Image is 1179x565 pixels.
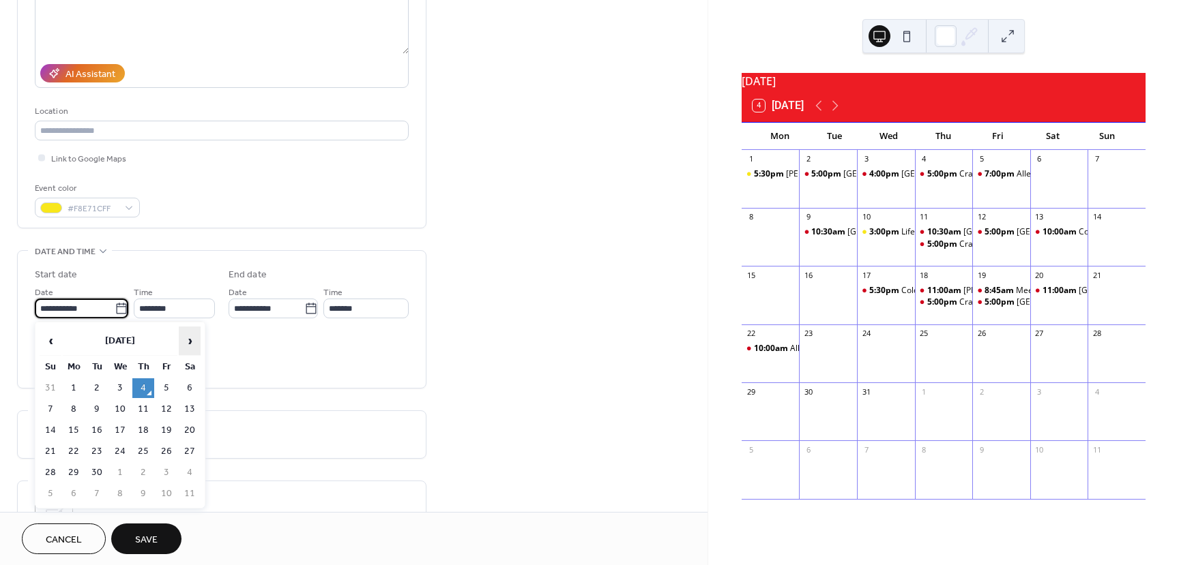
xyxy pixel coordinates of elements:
[1034,212,1045,222] div: 13
[109,399,131,419] td: 10
[156,378,177,398] td: 5
[746,270,756,280] div: 15
[786,168,929,180] div: [PERSON_NAME] Library - Meet Santa
[109,421,131,440] td: 17
[919,386,929,397] div: 1
[86,463,108,483] td: 30
[179,421,201,440] td: 20
[109,463,131,483] td: 1
[179,484,201,504] td: 11
[976,386,987,397] div: 2
[963,226,1113,238] div: [GEOGRAPHIC_DATA] Preschool Evednt
[156,484,177,504] td: 10
[976,329,987,339] div: 26
[63,326,177,356] th: [DATE]
[972,226,1030,238] div: Allegan Library Event
[156,421,177,440] td: 19
[40,357,61,377] th: Su
[742,168,800,180] div: J.C. Wheeler Library - Meet Santa
[46,533,82,547] span: Cancel
[919,154,929,164] div: 4
[1092,154,1102,164] div: 7
[915,168,973,180] div: Craigs Cruisers - Meet Santa
[1030,285,1088,296] div: South Haven Maritine Museum Event
[35,181,137,196] div: Event color
[803,386,813,397] div: 30
[971,123,1025,150] div: Fri
[754,343,790,354] span: 10:00am
[63,463,85,483] td: 29
[1080,123,1135,150] div: Sun
[86,442,108,461] td: 23
[901,168,984,180] div: [GEOGRAPHIC_DATA]
[86,378,108,398] td: 2
[915,285,973,296] div: Dix Elementary Santa Visit Event
[63,442,85,461] td: 22
[156,463,177,483] td: 3
[1034,444,1045,455] div: 10
[811,168,843,180] span: 5:00pm
[1017,168,1098,180] div: Allegan Parade Event
[976,154,987,164] div: 5
[1092,386,1102,397] div: 4
[68,202,118,216] span: #F8E71CFF
[179,463,201,483] td: 4
[109,357,131,377] th: We
[753,123,807,150] div: Mon
[843,168,926,180] div: [GEOGRAPHIC_DATA]
[40,463,61,483] td: 28
[861,444,871,455] div: 7
[86,421,108,440] td: 16
[959,168,1111,180] div: Craigs Cruisers - Meet [PERSON_NAME]
[746,444,756,455] div: 5
[959,296,1041,308] div: Craigs Cruisers Event
[132,357,154,377] th: Th
[111,523,181,554] button: Save
[35,286,53,300] span: Date
[63,378,85,398] td: 1
[51,152,126,166] span: Link to Google Maps
[915,226,973,238] div: Allegan Library Preschool Evednt
[1034,386,1045,397] div: 3
[972,285,1030,296] div: Meet Santa at Lakeview CDC
[63,484,85,504] td: 6
[985,168,1017,180] span: 7:00pm
[811,226,847,238] span: 10:30am
[799,226,857,238] div: Allegan Library Preschool Evednt
[134,286,153,300] span: Time
[1092,270,1102,280] div: 21
[847,226,998,238] div: [GEOGRAPHIC_DATA] Preschool Evednt
[1092,329,1102,339] div: 28
[857,168,915,180] div: Waterford Place
[63,357,85,377] th: Mo
[40,421,61,440] td: 14
[40,484,61,504] td: 5
[1030,226,1088,238] div: Cottage Arts and Eats
[959,239,1111,250] div: Craigs Cruisers - Meet [PERSON_NAME]
[109,378,131,398] td: 3
[963,285,1175,296] div: [PERSON_NAME][GEOGRAPHIC_DATA] Santa Visit Event
[65,67,115,82] div: AI Assistant
[132,399,154,419] td: 11
[869,168,901,180] span: 4:00pm
[754,168,786,180] span: 5:30pm
[985,285,1016,296] span: 8:45am
[156,357,177,377] th: Fr
[919,329,929,339] div: 25
[862,123,916,150] div: Wed
[746,386,756,397] div: 29
[1043,285,1079,296] span: 11:00am
[156,399,177,419] td: 12
[861,386,871,397] div: 31
[132,378,154,398] td: 4
[86,484,108,504] td: 7
[927,285,963,296] span: 11:00am
[35,245,96,259] span: Date and time
[803,154,813,164] div: 2
[1034,154,1045,164] div: 6
[746,212,756,222] div: 8
[803,212,813,222] div: 9
[742,73,1146,89] div: [DATE]
[132,442,154,461] td: 25
[746,154,756,164] div: 1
